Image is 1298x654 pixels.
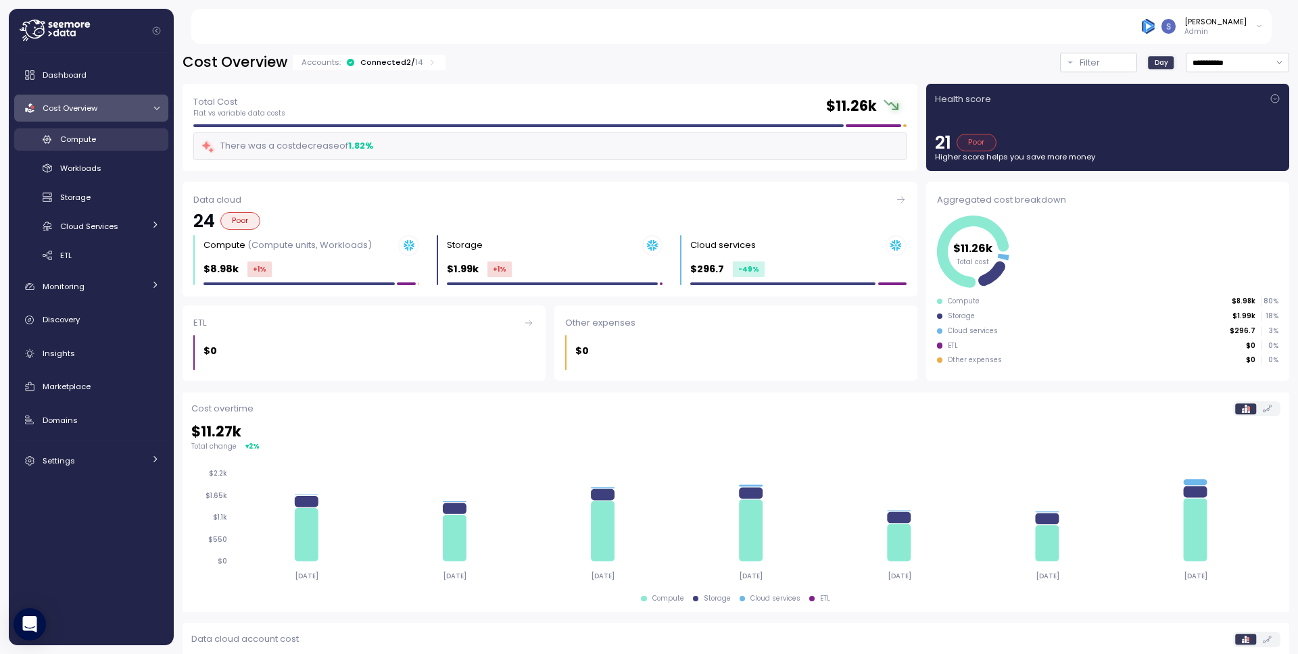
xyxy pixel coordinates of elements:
tspan: [DATE] [1184,572,1207,580]
span: Marketplace [43,381,91,392]
div: ▾ [245,441,260,451]
p: Admin [1184,27,1247,36]
span: ETL [60,250,72,261]
p: $8.98k [203,261,239,277]
p: 0 % [1261,341,1278,351]
p: Data cloud account cost [191,632,299,646]
button: Collapse navigation [148,26,165,36]
span: Cloud Services [60,221,118,232]
span: Dashboard [43,70,87,80]
a: Data cloud24PoorCompute (Compute units, Workloads)$8.98k+1%Storage $1.99k+1%Cloud services $296.7... [183,182,917,296]
p: $296.7 [690,261,724,277]
img: 684936bde12995657316ed44.PNG [1141,19,1155,33]
span: Discovery [43,314,80,325]
tspan: Total cost [957,257,990,266]
a: Settings [14,447,168,474]
tspan: $0 [218,557,227,565]
p: $1.99k [447,261,479,277]
a: Marketplace [14,373,168,400]
div: Compute [203,238,372,252]
a: Monitoring [14,273,168,300]
div: Other expenses [948,355,1002,365]
tspan: [DATE] [443,572,466,580]
p: $0 [1246,341,1255,351]
a: Discovery [14,307,168,334]
p: Health score [935,93,991,106]
tspan: [DATE] [739,572,763,580]
div: -49 % [733,261,765,277]
p: Flat vs variable data costs [193,109,285,118]
button: Filter [1060,53,1137,72]
div: Storage [948,311,975,321]
p: $1.99k [1232,311,1255,321]
p: Cost overtime [191,402,254,416]
a: Cloud Services [14,215,168,237]
tspan: [DATE] [295,572,318,580]
tspan: $2.2k [209,470,227,478]
tspan: $1.65k [206,491,227,500]
p: Total Cost [193,95,285,109]
tspan: $1.1k [213,513,227,522]
div: 2 % [249,441,260,451]
span: Day [1155,57,1168,68]
p: 3 % [1261,326,1278,336]
div: Data cloud [193,193,907,207]
p: Filter [1080,56,1100,70]
p: (Compute units, Workloads) [247,238,372,251]
div: Other expenses [565,316,907,330]
a: Storage [14,186,168,209]
span: Compute [60,134,96,145]
a: Workloads [14,157,168,180]
span: Settings [43,455,75,466]
div: 1.82 % [348,139,373,153]
span: Monitoring [43,281,85,292]
div: +1 % [247,261,272,277]
div: Cloud services [690,238,756,252]
span: Storage [60,192,91,203]
img: ACg8ocLCy7HMj59gwelRyEldAl2GQfy23E10ipDNf0SDYCnD3y85RA=s96-c [1161,19,1176,33]
tspan: $550 [208,535,227,544]
a: ETL$0 [183,305,546,382]
a: Domains [14,407,168,434]
div: Compute [652,594,684,603]
p: 24 [193,212,215,230]
tspan: [DATE] [1035,572,1059,580]
div: Poor [220,212,260,230]
p: 14 [415,57,423,68]
div: Compute [948,297,980,306]
p: $0 [1246,355,1255,365]
div: [PERSON_NAME] [1184,16,1247,27]
div: Open Intercom Messenger [14,608,46,640]
div: Poor [957,134,996,151]
tspan: [DATE] [887,572,911,580]
span: Domains [43,415,78,426]
h2: $ 11.27k [191,422,1280,442]
tspan: [DATE] [591,572,615,580]
p: 0 % [1261,355,1278,365]
a: Insights [14,340,168,367]
p: 18 % [1261,311,1278,321]
div: Cloud services [948,326,998,336]
a: Cost Overview [14,95,168,122]
div: ETL [193,316,535,330]
tspan: $11.26k [954,240,994,255]
div: ETL [948,341,958,351]
p: $296.7 [1230,326,1255,336]
p: $0 [203,343,217,359]
p: Higher score helps you save more money [935,151,1280,162]
p: $0 [575,343,589,359]
span: Insights [43,348,75,359]
p: 80 % [1261,297,1278,306]
div: +1 % [487,261,512,277]
p: Accounts: [302,57,341,68]
p: $8.98k [1232,297,1255,306]
div: ETL [820,594,830,603]
div: Storage [447,238,483,252]
p: Total change [191,442,237,451]
div: There was a cost decrease of [201,139,373,154]
div: Accounts:Connected2/14 [293,55,446,70]
span: Workloads [60,163,101,174]
span: Cost Overview [43,103,97,114]
div: Storage [704,594,731,603]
